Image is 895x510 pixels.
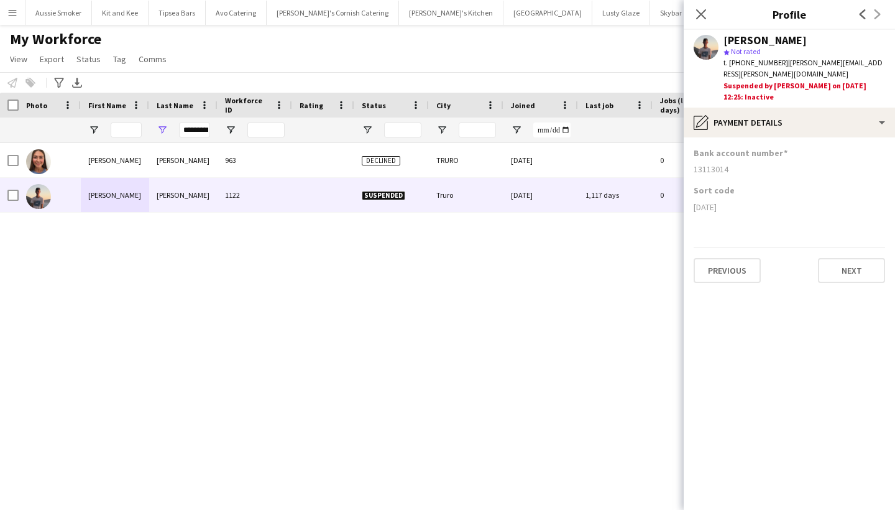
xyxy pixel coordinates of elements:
button: Kit and Kee [92,1,149,25]
span: Jobs (last 90 days) [660,96,711,114]
div: 0 [653,143,733,177]
button: Open Filter Menu [511,124,522,136]
a: Status [71,51,106,67]
input: Status Filter Input [384,123,421,137]
div: [PERSON_NAME] [81,143,149,177]
div: [PERSON_NAME] [149,178,218,212]
button: Aussie Smoker [25,1,92,25]
button: [PERSON_NAME]'s Kitchen [399,1,503,25]
div: [PERSON_NAME] [81,178,149,212]
button: Open Filter Menu [225,124,236,136]
img: Jessica McKendrick [26,149,51,174]
h3: Sort code [694,185,735,196]
button: Next [818,258,885,283]
span: Last Name [157,101,193,110]
span: Declined [362,156,400,165]
div: Payment details [684,108,895,137]
button: Open Filter Menu [436,124,447,136]
span: Status [76,53,101,65]
div: 0 [653,178,733,212]
button: Lusty Glaze [592,1,650,25]
span: Workforce ID [225,96,270,114]
button: [PERSON_NAME]'s Cornish Catering [267,1,399,25]
div: Suspended by [PERSON_NAME] on [DATE] 12:25: Inactive [723,80,885,103]
app-action-btn: Advanced filters [52,75,67,90]
input: Joined Filter Input [533,123,571,137]
a: View [5,51,32,67]
input: Last Name Filter Input [179,123,210,137]
button: Tipsea Bars [149,1,206,25]
div: [DATE] [503,178,578,212]
span: Suspended [362,191,405,200]
span: | [PERSON_NAME][EMAIL_ADDRESS][PERSON_NAME][DOMAIN_NAME] [723,58,883,78]
span: t. [PHONE_NUMBER] [723,58,788,67]
input: Workforce ID Filter Input [247,123,285,137]
div: 1122 [218,178,292,212]
span: Photo [26,101,47,110]
div: TRURO [429,143,503,177]
div: 13113014 [694,164,885,175]
span: Joined [511,101,535,110]
span: Tag [113,53,126,65]
span: Last job [585,101,613,110]
div: Truro [429,178,503,212]
span: View [10,53,27,65]
button: Skybar [650,1,692,25]
input: First Name Filter Input [111,123,142,137]
div: [PERSON_NAME] [149,143,218,177]
div: 963 [218,143,292,177]
h3: Profile [684,6,895,22]
button: Open Filter Menu [157,124,168,136]
span: City [436,101,451,110]
app-action-btn: Export XLSX [70,75,85,90]
span: Export [40,53,64,65]
img: Samuel Mckendrick [26,184,51,209]
span: Rating [300,101,323,110]
button: Open Filter Menu [362,124,373,136]
div: [PERSON_NAME] [723,35,807,46]
span: Not rated [731,47,761,56]
div: 1,117 days [578,178,653,212]
span: Status [362,101,386,110]
h3: Bank account number [694,147,787,159]
a: Comms [134,51,172,67]
div: [DATE] [503,143,578,177]
button: Avo Catering [206,1,267,25]
span: Comms [139,53,167,65]
span: First Name [88,101,126,110]
button: Previous [694,258,761,283]
button: Open Filter Menu [88,124,99,136]
span: My Workforce [10,30,101,49]
div: [DATE] [694,202,885,213]
input: City Filter Input [459,123,496,137]
button: [GEOGRAPHIC_DATA] [503,1,592,25]
a: Tag [108,51,131,67]
a: Export [35,51,69,67]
